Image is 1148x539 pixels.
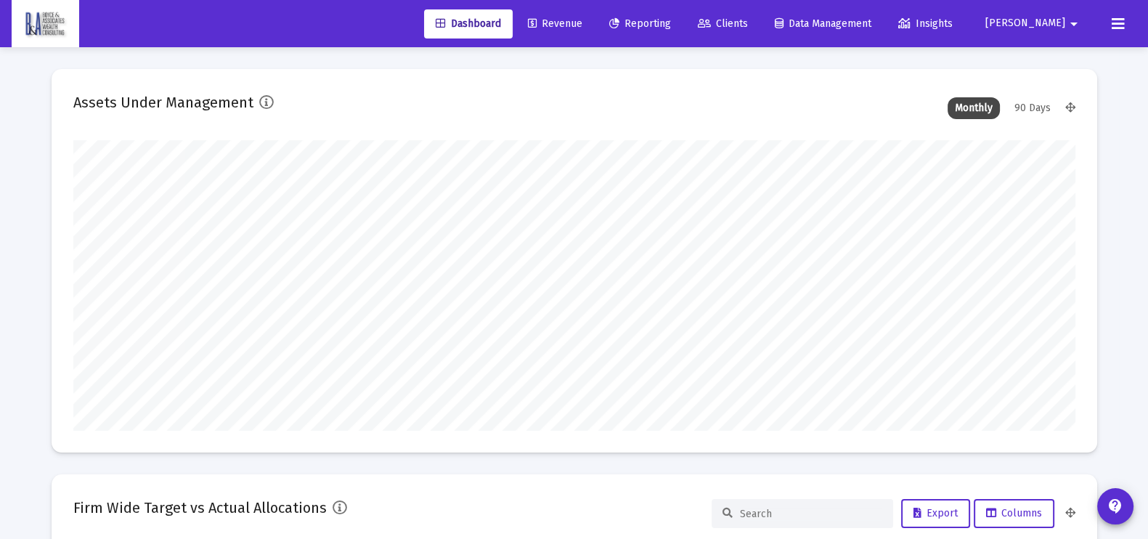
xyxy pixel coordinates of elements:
button: [PERSON_NAME] [968,9,1100,38]
mat-icon: arrow_drop_down [1065,9,1083,38]
span: Columns [986,507,1042,519]
a: Reporting [598,9,683,38]
a: Data Management [763,9,883,38]
span: Dashboard [436,17,501,30]
h2: Assets Under Management [73,91,253,114]
a: Revenue [516,9,594,38]
span: Export [913,507,958,519]
span: [PERSON_NAME] [985,17,1065,30]
img: Dashboard [23,9,68,38]
a: Clients [686,9,760,38]
a: Dashboard [424,9,513,38]
button: Columns [974,499,1054,528]
span: Reporting [609,17,671,30]
mat-icon: contact_support [1107,498,1124,515]
div: Monthly [948,97,1000,119]
a: Insights [887,9,964,38]
span: Clients [698,17,748,30]
h2: Firm Wide Target vs Actual Allocations [73,496,327,519]
input: Search [740,508,882,520]
button: Export [901,499,970,528]
span: Revenue [528,17,582,30]
div: 90 Days [1007,97,1058,119]
span: Insights [898,17,953,30]
span: Data Management [775,17,871,30]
